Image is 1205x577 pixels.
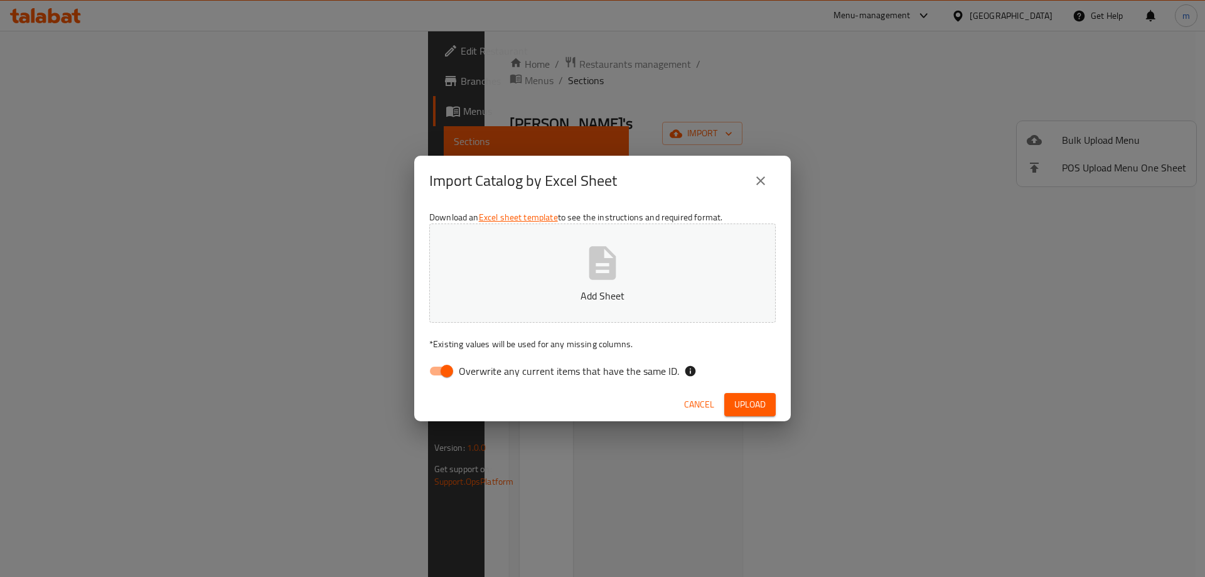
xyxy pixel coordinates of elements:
div: Download an to see the instructions and required format. [414,206,791,388]
span: Upload [734,397,766,413]
button: Cancel [679,393,719,416]
p: Add Sheet [449,288,756,303]
svg: If the overwrite option isn't selected, then the items that match an existing ID will be ignored ... [684,365,697,377]
button: close [746,166,776,196]
button: Upload [724,393,776,416]
span: Cancel [684,397,714,413]
span: Overwrite any current items that have the same ID. [459,364,679,379]
h2: Import Catalog by Excel Sheet [429,171,617,191]
button: Add Sheet [429,224,776,323]
a: Excel sheet template [479,209,558,225]
p: Existing values will be used for any missing columns. [429,338,776,350]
